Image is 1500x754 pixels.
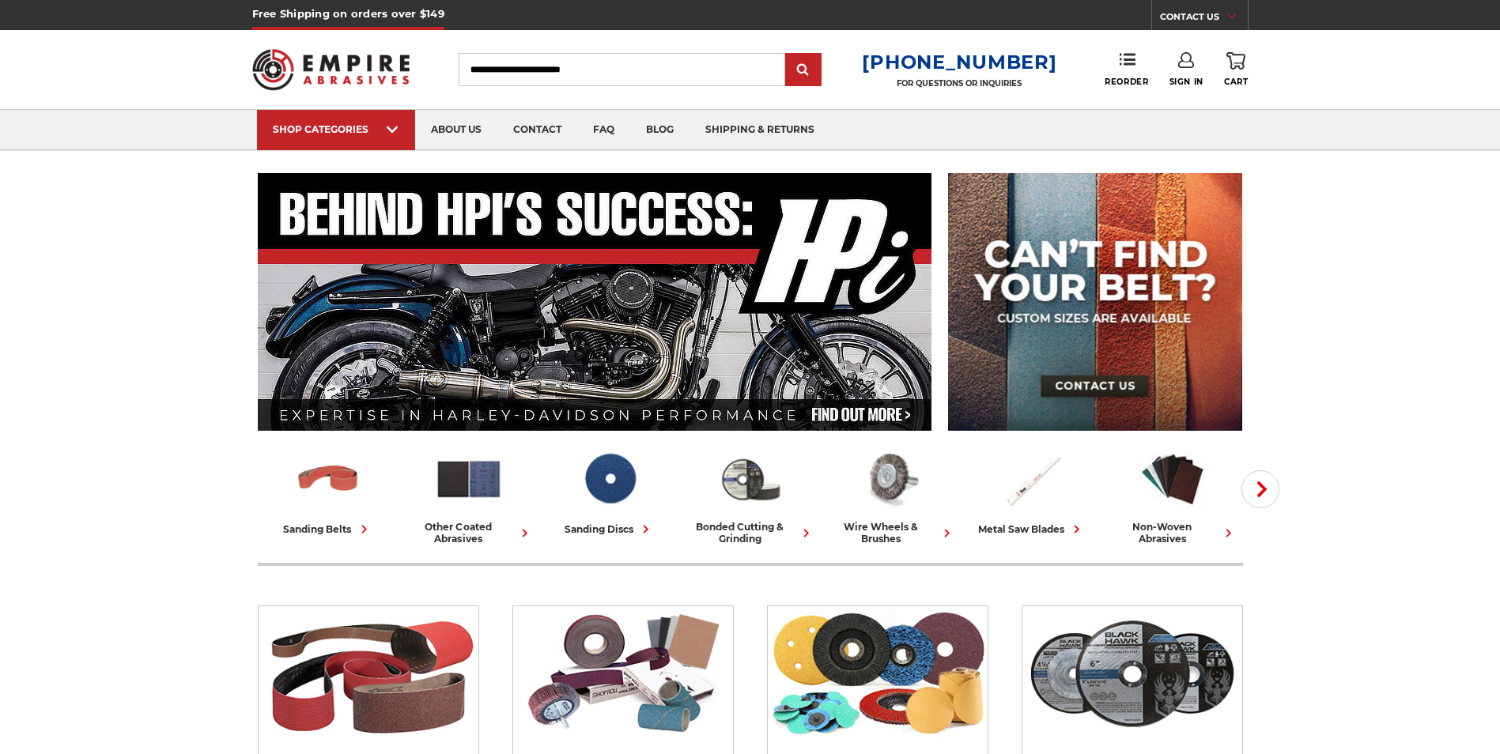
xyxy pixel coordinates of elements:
span: Cart [1224,77,1248,87]
span: Reorder [1105,77,1148,87]
a: about us [415,110,497,150]
a: faq [577,110,630,150]
img: Sanding Discs [768,606,988,741]
img: Empire Abrasives [252,39,410,100]
div: non-woven abrasives [1109,521,1237,545]
a: bonded cutting & grinding [686,445,814,545]
input: Submit [788,55,819,86]
a: Reorder [1105,52,1148,86]
img: Metal Saw Blades [997,445,1067,513]
a: CONTACT US [1160,8,1248,30]
img: promo banner for custom belts. [948,173,1242,431]
a: contact [497,110,577,150]
div: SHOP CATEGORIES [273,123,399,135]
p: FOR QUESTIONS OR INQUIRIES [862,78,1056,89]
a: sanding discs [546,445,674,537]
img: Other Coated Abrasives [513,606,733,741]
img: Wire Wheels & Brushes [856,445,926,513]
div: wire wheels & brushes [827,521,955,545]
button: Next [1241,470,1279,508]
a: blog [630,110,690,150]
img: Banner for an interview featuring Horsepower Inc who makes Harley performance upgrades featured o... [258,173,932,431]
a: [PHONE_NUMBER] [862,51,1056,74]
img: Sanding Discs [575,445,644,513]
img: Bonded Cutting & Grinding [716,445,785,513]
a: sanding belts [264,445,392,537]
img: Sanding Belts [293,445,363,513]
div: sanding belts [284,521,372,537]
div: other coated abrasives [405,521,533,545]
div: sanding discs [565,521,654,537]
span: Sign In [1169,77,1203,87]
img: Non-woven Abrasives [1138,445,1207,513]
a: shipping & returns [690,110,830,150]
a: non-woven abrasives [1109,445,1237,545]
img: Other Coated Abrasives [434,445,504,513]
img: Bonded Cutting & Grinding [1022,606,1242,741]
a: metal saw blades [968,445,1096,537]
a: Cart [1224,52,1248,87]
a: wire wheels & brushes [827,445,955,545]
a: other coated abrasives [405,445,533,545]
div: bonded cutting & grinding [686,521,814,545]
div: metal saw blades [978,521,1085,537]
img: Sanding Belts [259,606,478,741]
